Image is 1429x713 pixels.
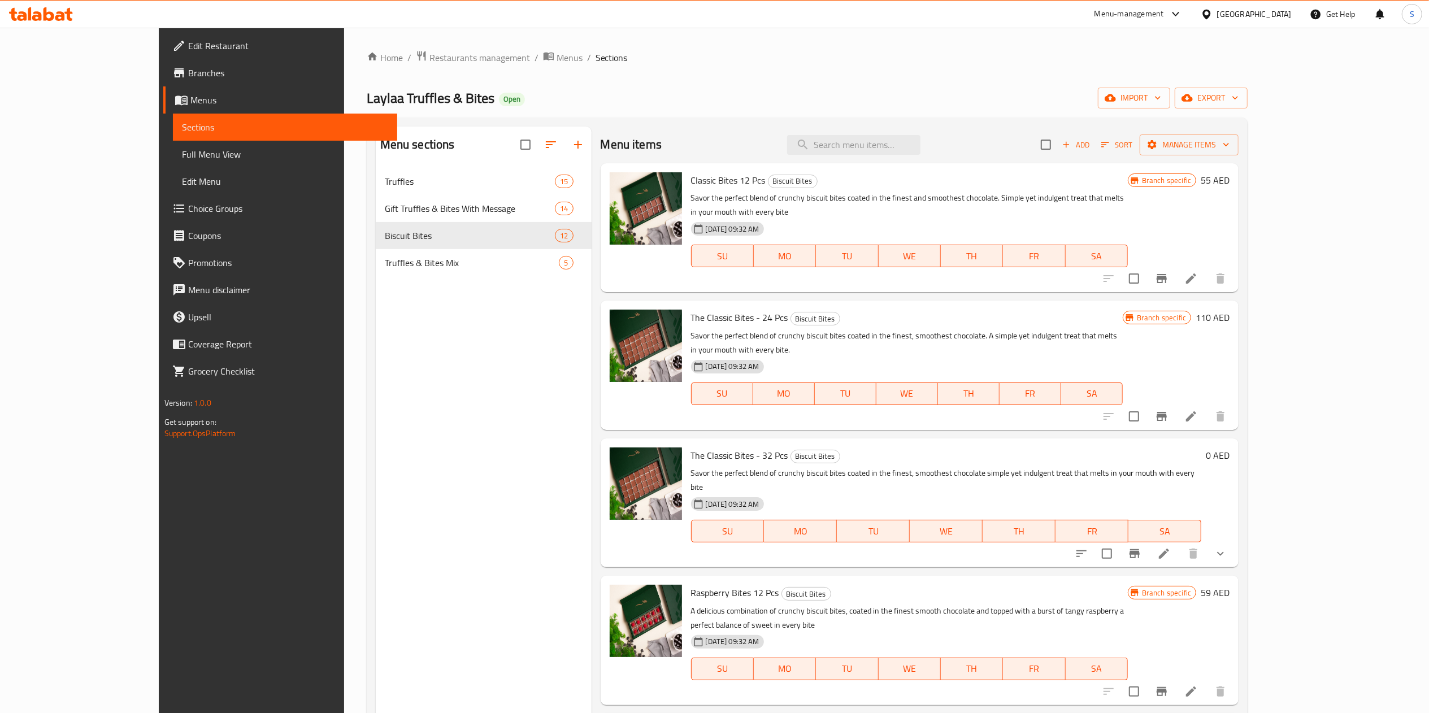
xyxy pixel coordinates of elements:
[163,59,397,86] a: Branches
[691,329,1123,357] p: Savor the perfect blend of crunchy biscuit bites coated in the finest, smoothest chocolate. A sim...
[188,66,388,80] span: Branches
[983,520,1056,542] button: TH
[1056,520,1128,542] button: FR
[164,395,192,410] span: Version:
[188,229,388,242] span: Coupons
[380,136,455,153] h2: Menu sections
[163,303,397,331] a: Upsell
[1207,403,1234,430] button: delete
[768,175,818,188] div: Biscuit Bites
[883,248,936,264] span: WE
[691,604,1128,632] p: A delicious combination of crunchy biscuit bites, coated in the finest smooth chocolate and toppe...
[1149,138,1230,152] span: Manage items
[385,202,555,215] span: Gift Truffles & Bites With Message
[555,176,572,187] span: 15
[1004,385,1057,402] span: FR
[163,86,397,114] a: Menus
[942,385,995,402] span: TH
[1003,245,1065,267] button: FR
[385,256,559,269] span: Truffles & Bites Mix
[555,175,573,188] div: items
[1157,547,1171,560] a: Edit menu item
[1070,660,1123,677] span: SA
[1101,138,1132,151] span: Sort
[758,248,811,264] span: MO
[1410,8,1414,20] span: S
[881,385,933,402] span: WE
[407,51,411,64] li: /
[696,385,749,402] span: SU
[1128,520,1201,542] button: SA
[1003,658,1065,680] button: FR
[1094,136,1140,154] span: Sort items
[754,245,816,267] button: MO
[791,450,840,463] span: Biscuit Bites
[1148,265,1175,292] button: Branch-specific-item
[1058,136,1094,154] span: Add item
[385,175,555,188] span: Truffles
[879,658,941,680] button: WE
[1140,134,1239,155] button: Manage items
[691,172,766,189] span: Classic Bites 12 Pcs
[188,364,388,378] span: Grocery Checklist
[188,310,388,324] span: Upsell
[376,249,592,276] div: Truffles & Bites Mix5
[815,382,876,405] button: TU
[1107,91,1161,105] span: import
[768,523,832,540] span: MO
[1122,680,1146,703] span: Select to update
[1217,8,1292,20] div: [GEOGRAPHIC_DATA]
[610,310,682,382] img: The Classic Bites - 24 Pcs
[376,195,592,222] div: Gift Truffles & Bites With Message14
[429,51,530,64] span: Restaurants management
[555,231,572,241] span: 12
[1066,245,1128,267] button: SA
[819,385,872,402] span: TU
[701,224,764,234] span: [DATE] 09:32 AM
[163,276,397,303] a: Menu disclaimer
[1184,410,1198,423] a: Edit menu item
[691,658,754,680] button: SU
[376,163,592,281] nav: Menu sections
[1070,248,1123,264] span: SA
[696,523,760,540] span: SU
[876,382,938,405] button: WE
[1175,88,1248,108] button: export
[173,141,397,168] a: Full Menu View
[367,85,494,111] span: Laylaa Truffles & Bites
[555,202,573,215] div: items
[1068,540,1095,567] button: sort-choices
[188,283,388,297] span: Menu disclaimer
[1122,405,1146,428] span: Select to update
[163,222,397,249] a: Coupons
[782,588,831,601] span: Biscuit Bites
[1122,267,1146,290] span: Select to update
[820,248,874,264] span: TU
[163,358,397,385] a: Grocery Checklist
[883,660,936,677] span: WE
[914,523,978,540] span: WE
[182,175,388,188] span: Edit Menu
[1066,658,1128,680] button: SA
[1060,523,1124,540] span: FR
[754,658,816,680] button: MO
[535,51,538,64] li: /
[610,447,682,520] img: The Classic Bites - 32 Pcs
[514,133,537,156] span: Select all sections
[499,93,525,106] div: Open
[1000,382,1061,405] button: FR
[696,248,749,264] span: SU
[1207,540,1234,567] button: show more
[701,636,764,647] span: [DATE] 09:32 AM
[764,520,837,542] button: MO
[163,331,397,358] a: Coverage Report
[1058,136,1094,154] button: Add
[1094,7,1164,21] div: Menu-management
[758,660,811,677] span: MO
[1206,447,1230,463] h6: 0 AED
[691,382,753,405] button: SU
[1137,588,1196,598] span: Branch specific
[543,50,583,65] a: Menus
[559,258,572,268] span: 5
